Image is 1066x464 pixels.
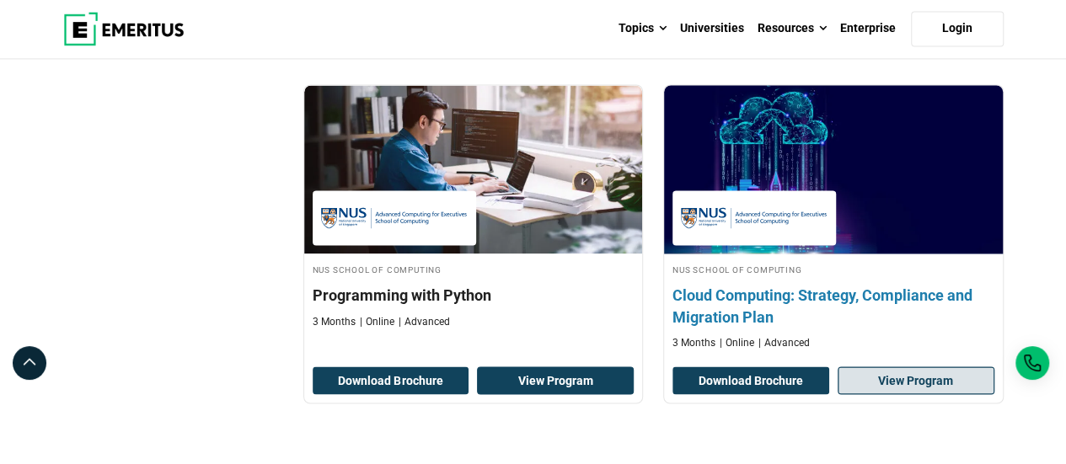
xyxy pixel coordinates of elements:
[758,335,810,349] p: Advanced
[304,85,643,253] img: Programming with Python | Online Data Science and Analytics Course
[664,85,1003,358] a: Technology Course by NUS School of Computing - NUS School of Computing NUS School of Computing Cl...
[321,199,468,237] img: NUS School of Computing
[672,335,715,349] p: 3 Months
[360,314,394,328] p: Online
[911,11,1004,46] a: Login
[838,366,994,395] a: View Program
[720,335,754,349] p: Online
[313,366,469,395] button: Download Brochure
[647,77,1020,262] img: Cloud Computing: Strategy, Compliance and Migration Plan | Online Technology Course
[672,284,994,326] h4: Cloud Computing: Strategy, Compliance and Migration Plan
[313,262,635,276] h4: NUS School of Computing
[477,366,634,395] a: View Program
[304,85,643,337] a: Data Science and Analytics Course by NUS School of Computing - NUS School of Computing NUS School...
[313,284,635,305] h4: Programming with Python
[672,366,829,395] button: Download Brochure
[399,314,450,328] p: Advanced
[681,199,828,237] img: NUS School of Computing
[672,262,994,276] h4: NUS School of Computing
[313,314,356,328] p: 3 Months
